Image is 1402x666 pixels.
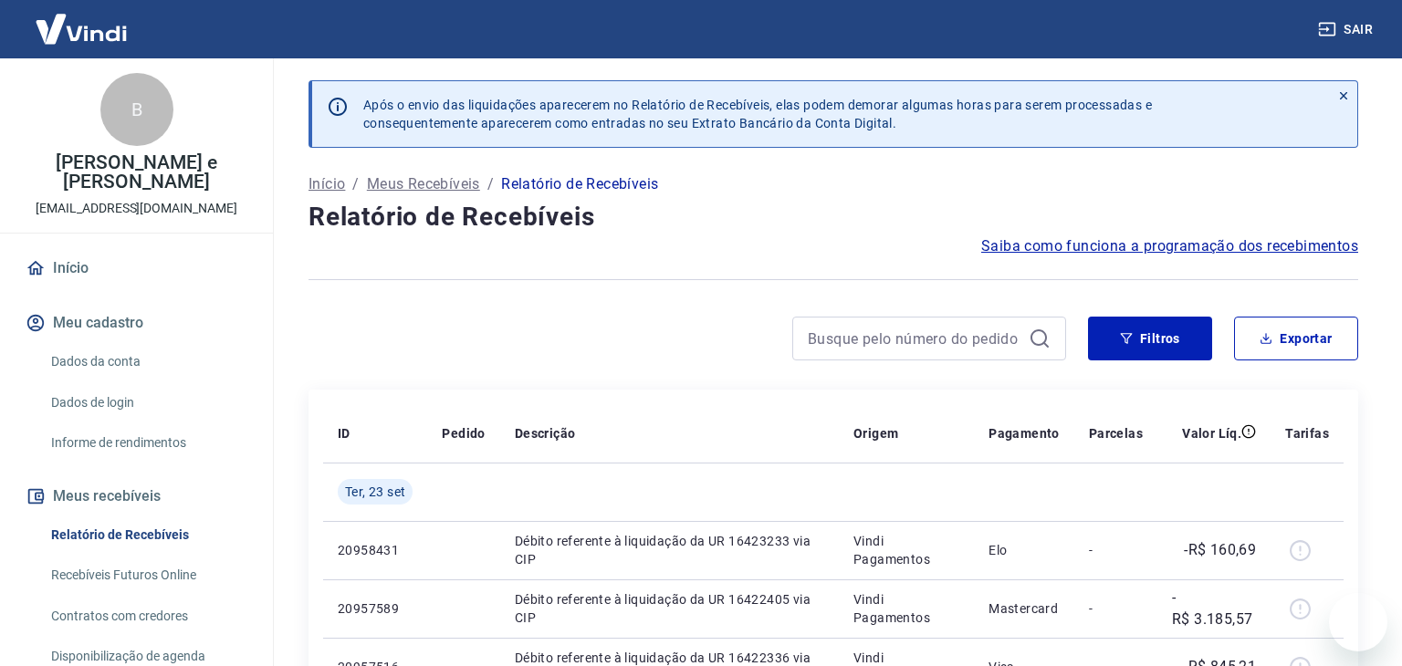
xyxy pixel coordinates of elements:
img: Vindi [22,1,141,57]
h4: Relatório de Recebíveis [309,199,1358,235]
p: Mastercard [989,599,1060,618]
p: ID [338,424,350,442]
p: Após o envio das liquidações aparecerem no Relatório de Recebíveis, elas podem demorar algumas ho... [363,96,1152,132]
button: Meus recebíveis [22,476,251,516]
p: Tarifas [1285,424,1329,442]
button: Sair [1314,13,1380,47]
p: -R$ 3.185,57 [1172,587,1256,630]
a: Recebíveis Futuros Online [44,557,251,594]
p: Valor Líq. [1182,424,1241,442]
p: [PERSON_NAME] e [PERSON_NAME] [15,153,258,192]
p: Origem [853,424,898,442]
p: - [1089,541,1143,559]
a: Início [309,173,345,195]
p: / [487,173,494,195]
p: / [352,173,359,195]
p: [EMAIL_ADDRESS][DOMAIN_NAME] [36,199,237,218]
a: Dados da conta [44,343,251,380]
p: Parcelas [1089,424,1143,442]
a: Relatório de Recebíveis [44,516,251,554]
p: Débito referente à liquidação da UR 16423233 via CIP [515,532,824,568]
p: 20958431 [338,541,413,559]
input: Busque pelo número do pedido [808,325,1021,352]
button: Exportar [1234,317,1358,360]
p: Pedido [442,424,485,442]
p: Descrição [515,424,576,442]
a: Meus Recebíveis [367,173,480,195]
p: - [1089,599,1143,618]
p: 20957589 [338,599,413,618]
p: Relatório de Recebíveis [501,173,658,195]
button: Meu cadastro [22,303,251,343]
div: B [100,73,173,146]
iframe: Botão para abrir a janela de mensagens [1329,593,1387,651]
p: Elo [989,541,1060,559]
a: Saiba como funciona a programação dos recebimentos [981,235,1358,257]
a: Início [22,248,251,288]
a: Dados de login [44,384,251,421]
span: Ter, 23 set [345,483,405,501]
p: Pagamento [989,424,1060,442]
p: -R$ 160,69 [1184,539,1256,561]
a: Informe de rendimentos [44,424,251,462]
p: Débito referente à liquidação da UR 16422405 via CIP [515,590,824,627]
p: Vindi Pagamentos [853,532,959,568]
a: Contratos com credores [44,598,251,635]
button: Filtros [1088,317,1212,360]
p: Vindi Pagamentos [853,590,959,627]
